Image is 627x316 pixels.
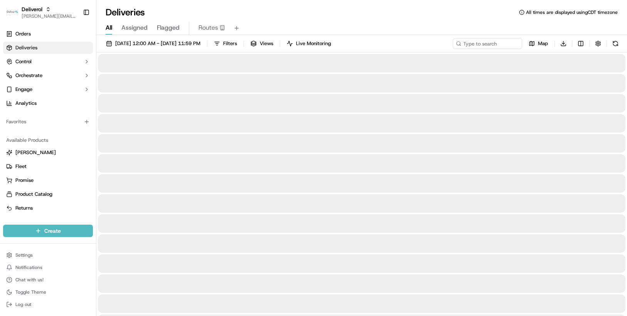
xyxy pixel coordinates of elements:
span: Returns [15,205,33,212]
button: Returns [3,202,93,214]
span: Orders [15,30,31,37]
span: Settings [15,252,33,258]
div: Available Products [3,134,93,146]
button: Create [3,225,93,237]
a: Promise [6,177,90,184]
button: [PERSON_NAME] [3,146,93,159]
button: Promise [3,174,93,187]
button: Live Monitoring [283,38,335,49]
button: Product Catalog [3,188,93,200]
button: Deliverol [22,5,42,13]
button: [PERSON_NAME][EMAIL_ADDRESS][PERSON_NAME][DOMAIN_NAME] [22,13,77,19]
span: All [106,23,112,32]
a: Fleet [6,163,90,170]
button: Notifications [3,262,93,273]
button: Refresh [610,38,621,49]
a: [PERSON_NAME] [6,149,90,156]
span: Promise [15,177,34,184]
button: Map [525,38,551,49]
span: Chat with us! [15,277,44,283]
span: Toggle Theme [15,289,46,295]
a: Analytics [3,97,93,109]
div: Favorites [3,116,93,128]
span: Product Catalog [15,191,52,198]
span: Log out [15,301,31,308]
a: Deliveries [3,42,93,54]
button: Control [3,55,93,68]
a: Product Catalog [6,191,90,198]
button: Fleet [3,160,93,173]
input: Type to search [453,38,522,49]
span: All times are displayed using CDT timezone [526,9,618,15]
span: Control [15,58,32,65]
button: Views [247,38,277,49]
span: Map [538,40,548,47]
button: DeliverolDeliverol[PERSON_NAME][EMAIL_ADDRESS][PERSON_NAME][DOMAIN_NAME] [3,3,80,22]
span: Routes [198,23,218,32]
span: Orchestrate [15,72,42,79]
span: [PERSON_NAME] [15,149,56,156]
a: Orders [3,28,93,40]
span: Notifications [15,264,42,271]
span: Fleet [15,163,27,170]
button: Log out [3,299,93,310]
button: Settings [3,250,93,261]
span: Live Monitoring [296,40,331,47]
span: [DATE] 12:00 AM - [DATE] 11:59 PM [115,40,200,47]
span: Flagged [157,23,180,32]
button: Toggle Theme [3,287,93,298]
span: Filters [223,40,237,47]
button: Filters [210,38,240,49]
span: Deliveries [15,44,37,51]
button: Orchestrate [3,69,93,82]
img: Deliverol [6,7,18,18]
span: Create [44,227,61,235]
span: Analytics [15,100,37,107]
span: Views [260,40,273,47]
button: Engage [3,83,93,96]
button: Chat with us! [3,274,93,285]
button: [DATE] 12:00 AM - [DATE] 11:59 PM [103,38,204,49]
h1: Deliveries [106,6,145,18]
a: Returns [6,205,90,212]
span: Assigned [121,23,148,32]
span: Engage [15,86,32,93]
